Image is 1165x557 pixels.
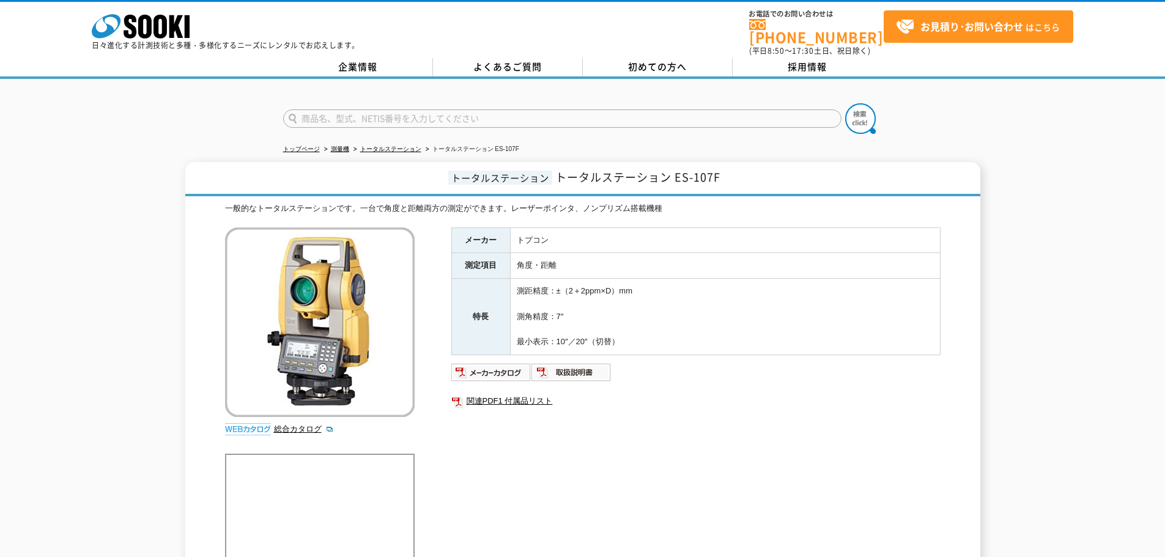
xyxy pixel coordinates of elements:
[433,58,583,76] a: よくあるご質問
[360,146,421,152] a: トータルステーション
[225,227,415,417] img: トータルステーション ES-107F
[555,169,720,185] span: トータルステーション ES-107F
[884,10,1073,43] a: お見積り･お問い合わせはこちら
[531,371,612,380] a: 取扱説明書
[331,146,349,152] a: 測量機
[510,253,940,279] td: 角度・距離
[531,363,612,382] img: 取扱説明書
[583,58,733,76] a: 初めての方へ
[845,103,876,134] img: btn_search.png
[749,10,884,18] span: お電話でのお問い合わせは
[510,279,940,355] td: 測距精度：±（2＋2ppm×D）mm 測角精度：7″ 最小表示：10″／20″（切替）
[920,19,1023,34] strong: お見積り･お問い合わせ
[423,143,519,156] li: トータルステーション ES-107F
[283,146,320,152] a: トップページ
[749,19,884,44] a: [PHONE_NUMBER]
[283,58,433,76] a: 企業情報
[92,42,360,49] p: 日々進化する計測技術と多種・多様化するニーズにレンタルでお応えします。
[628,60,687,73] span: 初めての方へ
[225,202,941,215] div: 一般的なトータルステーションです。一台で角度と距離両方の測定ができます。レーザーポインタ、ノンプリズム搭載機種
[451,371,531,380] a: メーカーカタログ
[451,363,531,382] img: メーカーカタログ
[510,227,940,253] td: トプコン
[451,253,510,279] th: 測定項目
[733,58,882,76] a: 採用情報
[767,45,785,56] span: 8:50
[792,45,814,56] span: 17:30
[274,424,334,433] a: 総合カタログ
[225,423,271,435] img: webカタログ
[451,393,941,409] a: 関連PDF1 付属品リスト
[451,279,510,355] th: 特長
[896,18,1060,36] span: はこちら
[451,227,510,253] th: メーカー
[448,171,552,185] span: トータルステーション
[749,45,870,56] span: (平日 ～ 土日、祝日除く)
[283,109,841,128] input: 商品名、型式、NETIS番号を入力してください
